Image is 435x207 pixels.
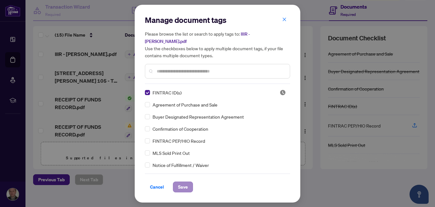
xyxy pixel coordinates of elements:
span: Confirmation of Cooperation [153,125,208,132]
span: IIIR - [PERSON_NAME].pdf [145,31,250,44]
h2: Manage document tags [145,15,290,25]
span: Cancel [150,182,164,192]
span: Agreement of Purchase and Sale [153,101,217,108]
button: Save [173,182,193,192]
span: close [282,17,287,22]
span: Notice of Fulfillment / Waiver [153,162,209,169]
h5: Please browse the list or search to apply tags to: Use the checkboxes below to apply multiple doc... [145,30,290,59]
span: Buyer Designated Representation Agreement [153,113,244,120]
span: FINTRAC PEP/HIO Record [153,137,205,144]
span: FINTRAC ID(s) [153,89,182,96]
img: status [280,89,286,96]
button: Cancel [145,182,169,192]
span: Save [178,182,188,192]
span: Pending Review [280,89,286,96]
span: MLS Sold Print Out [153,149,190,156]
